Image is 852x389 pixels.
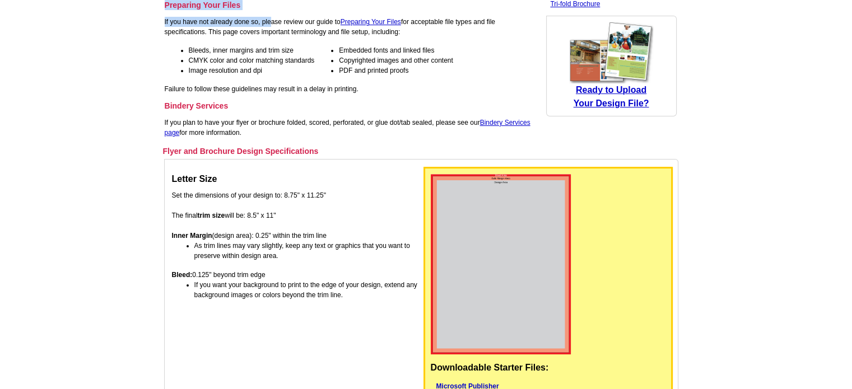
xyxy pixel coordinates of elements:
[165,84,538,94] p: Failure to follow these guidelines may result in a delay in printing.
[552,83,671,110] a: Ready to UploadYour Design File?
[189,65,315,76] li: Image resolution and dpi
[574,85,649,108] span: Ready to Upload Your Design File?
[189,45,315,55] li: Bleeds, inner margins and trim size
[163,146,678,156] h3: Flyer and Brochure Design Specifications
[165,101,538,111] h3: Bindery Services
[165,17,538,37] p: If you have not already done so, please review our guide to for acceptable file types and file sp...
[569,77,653,85] a: upload your own design for free
[189,55,315,65] li: CMYK color and color matching standards
[431,174,571,354] img: letter flyer starter files
[198,212,225,219] strong: trim size
[339,55,453,65] li: Copyrighted images and other content
[431,363,549,372] strong: Downloadable Starter Files:
[172,271,193,279] strong: Bleed:
[569,22,653,83] img: upload your flyer design file
[172,174,421,184] h4: Letter Size
[172,232,212,240] strong: Inner Margin
[341,18,401,26] a: Preparing Your Files
[339,45,453,55] li: Embedded fonts and linked files
[194,241,421,261] li: As trim lines may vary slightly, keep any text or graphics that you want to preserve within desig...
[194,280,421,300] li: If you want your background to print to the edge of your design, extend any background images or ...
[339,65,453,76] li: PDF and printed proofs
[165,118,538,138] p: If you plan to have your flyer or brochure folded, scored, perforated, or glue dot/tab sealed, pl...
